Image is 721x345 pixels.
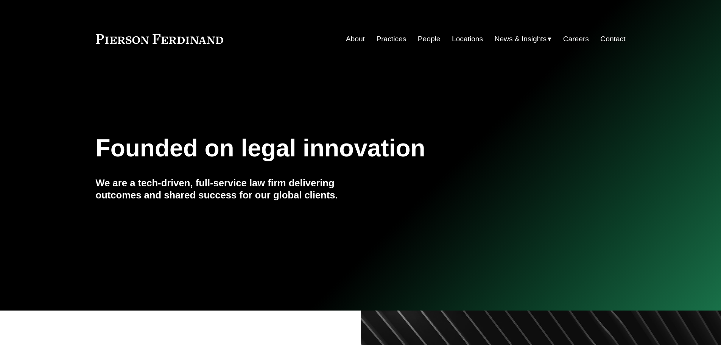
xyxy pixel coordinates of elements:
a: folder dropdown [495,32,552,46]
span: News & Insights [495,33,547,46]
h4: We are a tech-driven, full-service law firm delivering outcomes and shared success for our global... [96,177,361,201]
h1: Founded on legal innovation [96,134,537,162]
a: About [346,32,365,46]
a: Locations [452,32,483,46]
a: Contact [600,32,625,46]
a: People [418,32,441,46]
a: Careers [563,32,589,46]
a: Practices [376,32,406,46]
